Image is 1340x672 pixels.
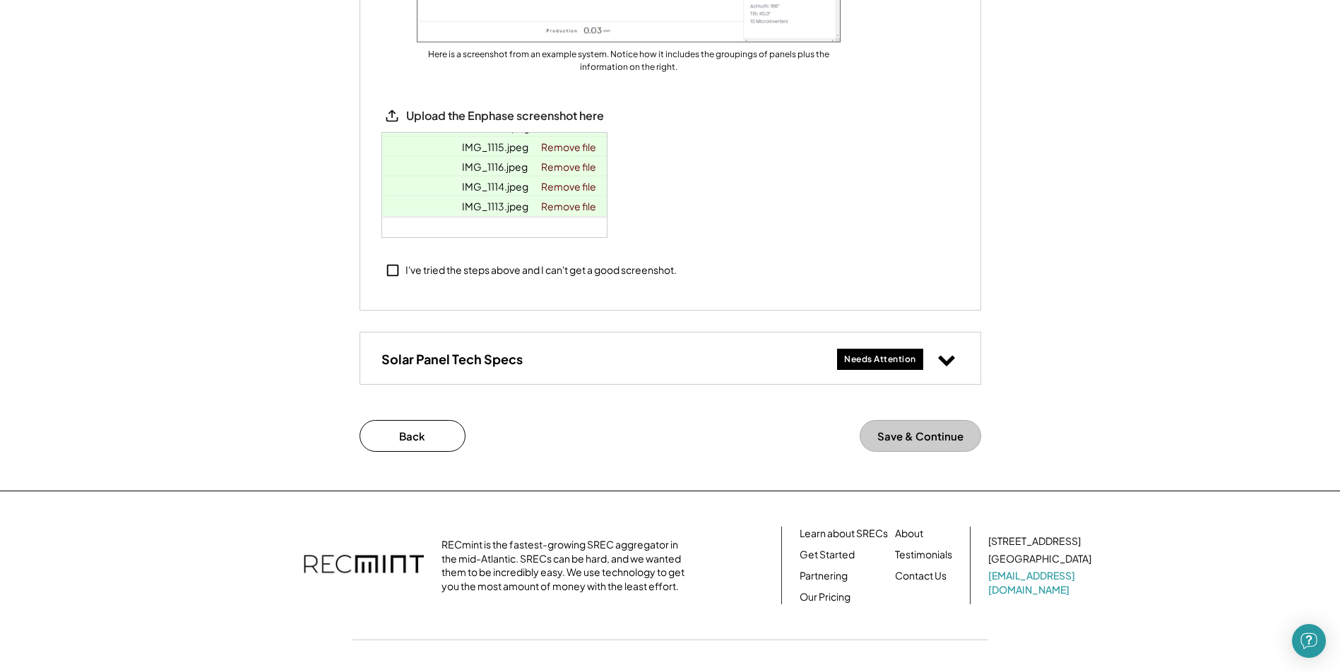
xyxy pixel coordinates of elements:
[405,263,677,277] div: I've tried the steps above and I can't get a good screenshot.
[988,552,1091,566] div: [GEOGRAPHIC_DATA]
[462,180,528,193] a: IMG_1114.jpeg
[536,157,601,176] a: Remove file
[1292,624,1326,658] div: Open Intercom Messenger
[895,527,923,541] a: About
[988,569,1094,596] a: [EMAIL_ADDRESS][DOMAIN_NAME]
[800,527,888,541] a: Learn about SRECs
[462,160,528,173] a: IMG_1116.jpeg
[381,351,523,367] h3: Solar Panel Tech Specs
[462,200,528,212] a: IMG_1113.jpeg
[844,354,916,366] div: Needs Attention
[536,176,601,196] a: Remove file
[304,541,424,590] img: recmint-logotype%403x.png
[800,569,848,583] a: Partnering
[462,140,528,153] a: IMG_1115.jpeg
[360,420,466,452] button: Back
[895,569,947,583] a: Contact Us
[800,548,855,562] a: Get Started
[441,538,692,593] div: RECmint is the fastest-growing SREC aggregator in the mid-Atlantic. SRECs can be hard, and we wan...
[800,590,850,604] a: Our Pricing
[417,48,841,73] div: Here is a screenshot from an example system. Notice how it includes the groupings of panels plus ...
[895,548,952,562] a: Testimonials
[860,420,981,452] button: Save & Continue
[406,109,604,124] div: Upload the Enphase screenshot here
[988,534,1081,548] div: [STREET_ADDRESS]
[536,196,601,216] a: Remove file
[536,137,601,157] a: Remove file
